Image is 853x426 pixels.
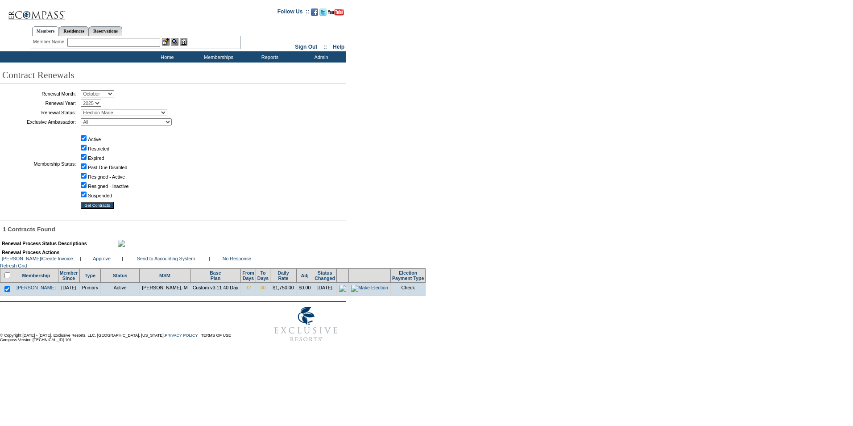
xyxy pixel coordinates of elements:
[295,44,317,50] a: Sign Out
[79,282,101,296] td: Primary
[85,273,95,278] a: Type
[2,118,76,125] td: Exclusive Ambassador:
[2,90,76,97] td: Renewal Month:
[80,256,82,261] b: |
[390,282,425,296] td: Check
[223,256,252,261] a: No Response
[3,274,12,279] span: Select/Deselect All
[88,174,125,180] label: Resigned - Active
[301,273,308,278] a: Adj
[266,302,346,347] img: Exclusive Resorts
[59,26,89,36] a: Residences
[88,165,127,170] label: Past Due Disabled
[277,8,309,18] td: Follow Us ::
[89,26,122,36] a: Reservations
[201,333,232,338] a: TERMS OF USE
[319,8,327,16] img: Follow us on Twitter
[333,44,344,50] a: Help
[17,285,56,290] a: [PERSON_NAME]
[159,273,170,278] a: MSM
[122,256,124,261] b: |
[88,193,112,198] label: Suspended
[311,8,318,16] img: Become our fan on Facebook
[2,256,73,261] a: [PERSON_NAME]/Create Invoice
[101,282,140,296] td: Active
[241,282,256,296] td: 32
[351,285,388,292] img: Make Election
[58,282,79,296] td: [DATE]
[3,226,55,233] span: 1 Contracts Found
[257,270,269,281] a: ToDays
[392,270,424,281] a: ElectionPayment Type
[88,146,109,151] label: Restricted
[32,26,59,36] a: Members
[88,184,128,189] label: Resigned - Inactive
[2,100,76,107] td: Renewal Year:
[210,270,221,281] a: BasePlan
[60,270,78,281] a: MemberSince
[328,11,344,17] a: Subscribe to our YouTube Channel
[294,51,346,63] td: Admin
[277,270,289,281] a: DailyRate
[8,2,66,21] img: Compass Home
[93,256,111,261] a: Approve
[165,333,198,338] a: PRIVACY POLICY
[22,273,50,278] a: Membership
[323,44,327,50] span: ::
[192,51,243,63] td: Memberships
[141,51,192,63] td: Home
[162,38,170,46] img: b_edit.gif
[243,51,294,63] td: Reports
[180,38,187,46] img: Reservations
[315,270,335,281] a: StatusChanged
[296,282,313,296] td: $0.00
[313,282,337,296] td: [DATE]
[190,282,240,296] td: Custom v3.11 40 Day
[137,256,195,261] a: Send to Accounting System
[209,256,210,261] b: |
[2,250,59,255] b: Renewal Process Actions
[118,240,125,247] img: maximize.gif
[311,11,318,17] a: Become our fan on Facebook
[140,282,190,296] td: [PERSON_NAME], M
[328,9,344,16] img: Subscribe to our YouTube Channel
[256,282,270,296] td: 30
[339,285,346,292] img: icon_electionmade.gif
[33,38,67,46] div: Member Name:
[242,270,254,281] a: FromDays
[81,202,114,209] input: Get Contracts
[2,128,76,200] td: Membership Status:
[88,137,101,142] label: Active
[270,282,296,296] td: $1,750.00
[2,109,76,116] td: Renewal Status:
[2,241,87,246] b: Renewal Process Status Descriptions
[88,155,104,161] label: Expired
[171,38,178,46] img: View
[113,273,128,278] a: Status
[319,11,327,17] a: Follow us on Twitter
